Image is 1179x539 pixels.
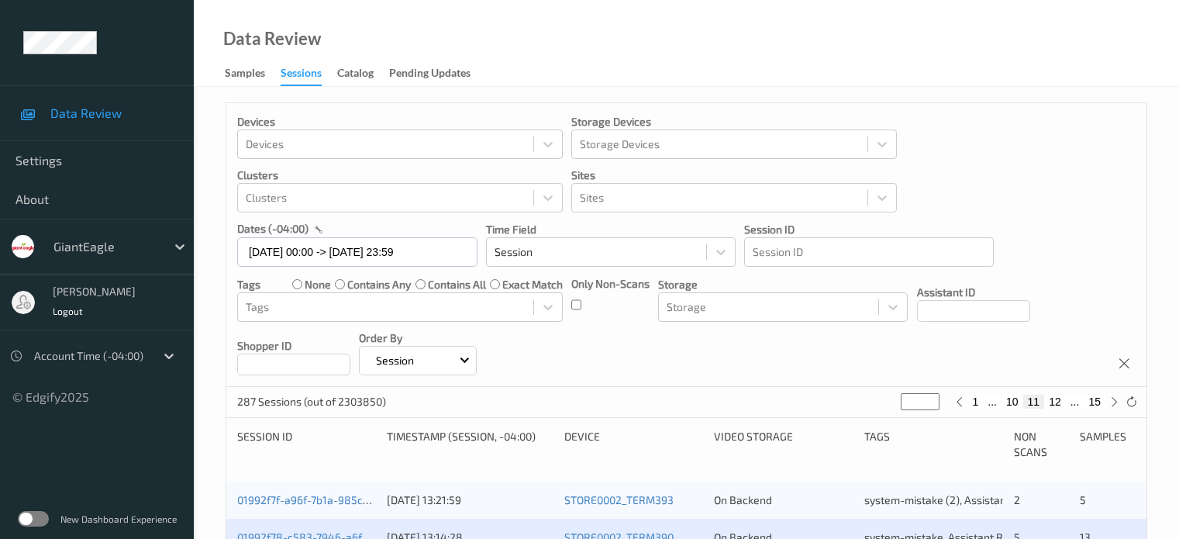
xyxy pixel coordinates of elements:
button: 11 [1023,395,1045,409]
label: contains all [428,277,486,292]
button: 10 [1001,395,1023,409]
div: Samples [225,65,265,85]
a: Pending Updates [389,63,486,85]
button: ... [1066,395,1084,409]
p: Order By [359,330,477,346]
div: Samples [1080,429,1136,460]
button: 1 [968,395,984,409]
p: Shopper ID [237,338,350,354]
p: Assistant ID [917,285,1030,300]
p: Clusters [237,168,563,183]
span: 5 [1080,493,1086,506]
label: contains any [347,277,411,292]
p: dates (-04:00) [237,221,309,237]
div: Timestamp (Session, -04:00) [387,429,553,460]
p: 287 Sessions (out of 2303850) [237,394,386,409]
p: Only Non-Scans [571,276,650,292]
p: Time Field [486,222,736,237]
a: Catalog [337,63,389,85]
a: Sessions [281,63,337,86]
p: Storage Devices [571,114,897,130]
a: 01992f7f-a96f-7b1a-985c-[GEOGRAPHIC_DATA] [237,493,469,506]
div: [DATE] 13:21:59 [387,492,553,508]
div: On Backend [714,492,853,508]
div: Pending Updates [389,65,471,85]
a: Samples [225,63,281,85]
p: Storage [658,277,908,292]
div: Video Storage [714,429,853,460]
p: Session [371,353,419,368]
p: Session ID [744,222,994,237]
div: Tags [864,429,1003,460]
button: 12 [1044,395,1066,409]
div: Sessions [281,65,322,86]
div: Data Review [223,31,321,47]
div: Non Scans [1014,429,1070,460]
p: Tags [237,277,260,292]
div: Session ID [237,429,376,460]
label: none [305,277,331,292]
span: 2 [1014,493,1020,506]
button: 15 [1084,395,1105,409]
button: ... [983,395,1001,409]
span: system-mistake (2), Assistant Rejected (2), Unusual activity (2) [864,493,1171,506]
p: Sites [571,168,897,183]
div: Device [564,429,703,460]
a: STORE0002_TERM393 [564,493,674,506]
div: Catalog [337,65,374,85]
label: exact match [502,277,563,292]
p: Devices [237,114,563,130]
